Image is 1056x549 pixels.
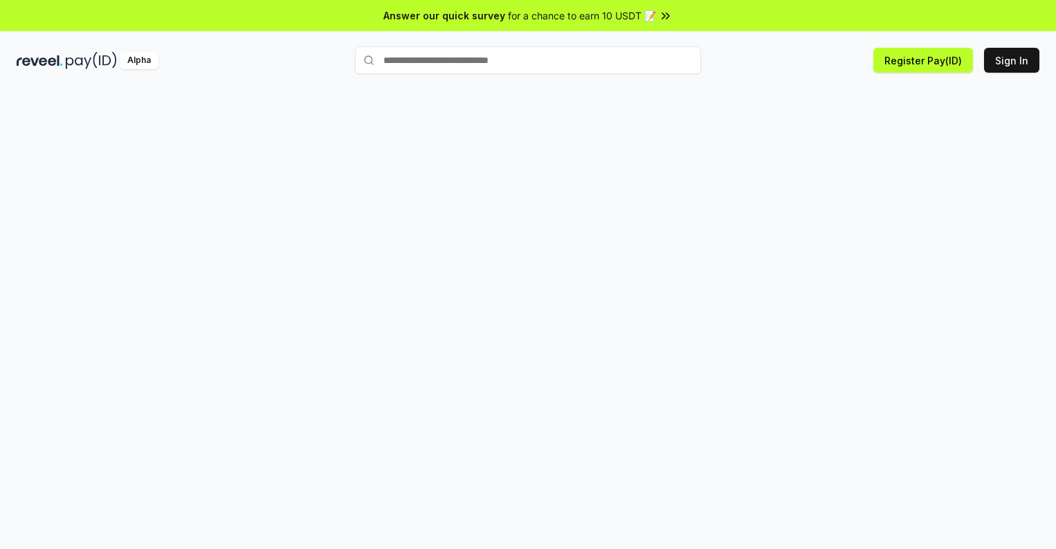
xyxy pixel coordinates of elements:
[508,8,656,23] span: for a chance to earn 10 USDT 📝
[984,48,1039,73] button: Sign In
[873,48,973,73] button: Register Pay(ID)
[120,52,158,69] div: Alpha
[17,52,63,69] img: reveel_dark
[66,52,117,69] img: pay_id
[383,8,505,23] span: Answer our quick survey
